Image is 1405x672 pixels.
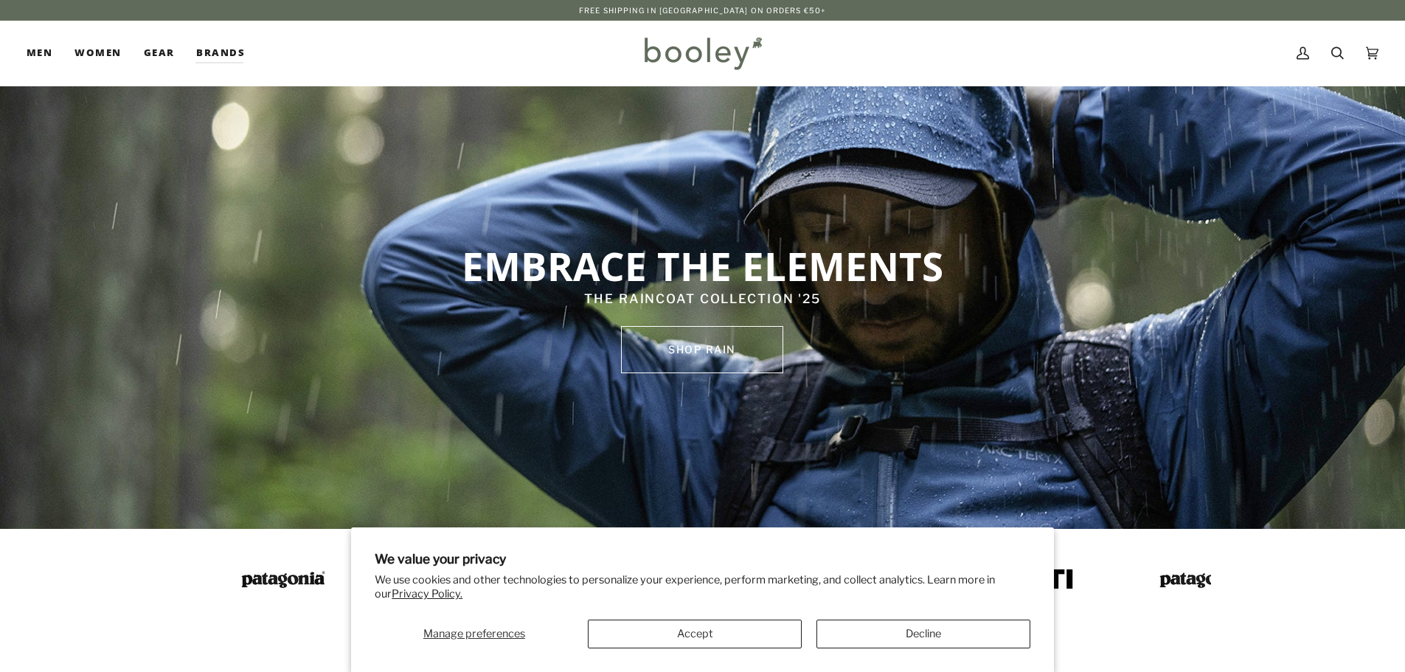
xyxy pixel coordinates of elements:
[144,46,175,60] span: Gear
[74,46,121,60] span: Women
[375,551,1030,567] h2: We value your privacy
[579,4,826,16] p: Free Shipping in [GEOGRAPHIC_DATA] on Orders €50+
[63,21,132,86] a: Women
[423,627,525,640] span: Manage preferences
[638,32,767,75] img: Booley
[375,620,573,648] button: Manage preferences
[392,587,462,600] a: Privacy Policy.
[279,241,1126,290] p: EMBRACE THE ELEMENTS
[621,326,783,373] a: SHOP rain
[588,620,802,648] button: Accept
[185,21,256,86] a: Brands
[816,620,1030,648] button: Decline
[133,21,186,86] a: Gear
[196,46,245,60] span: Brands
[27,46,52,60] span: Men
[279,290,1126,309] p: THE RAINCOAT COLLECTION '25
[375,573,1030,601] p: We use cookies and other technologies to personalize your experience, perform marketing, and coll...
[27,21,63,86] a: Men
